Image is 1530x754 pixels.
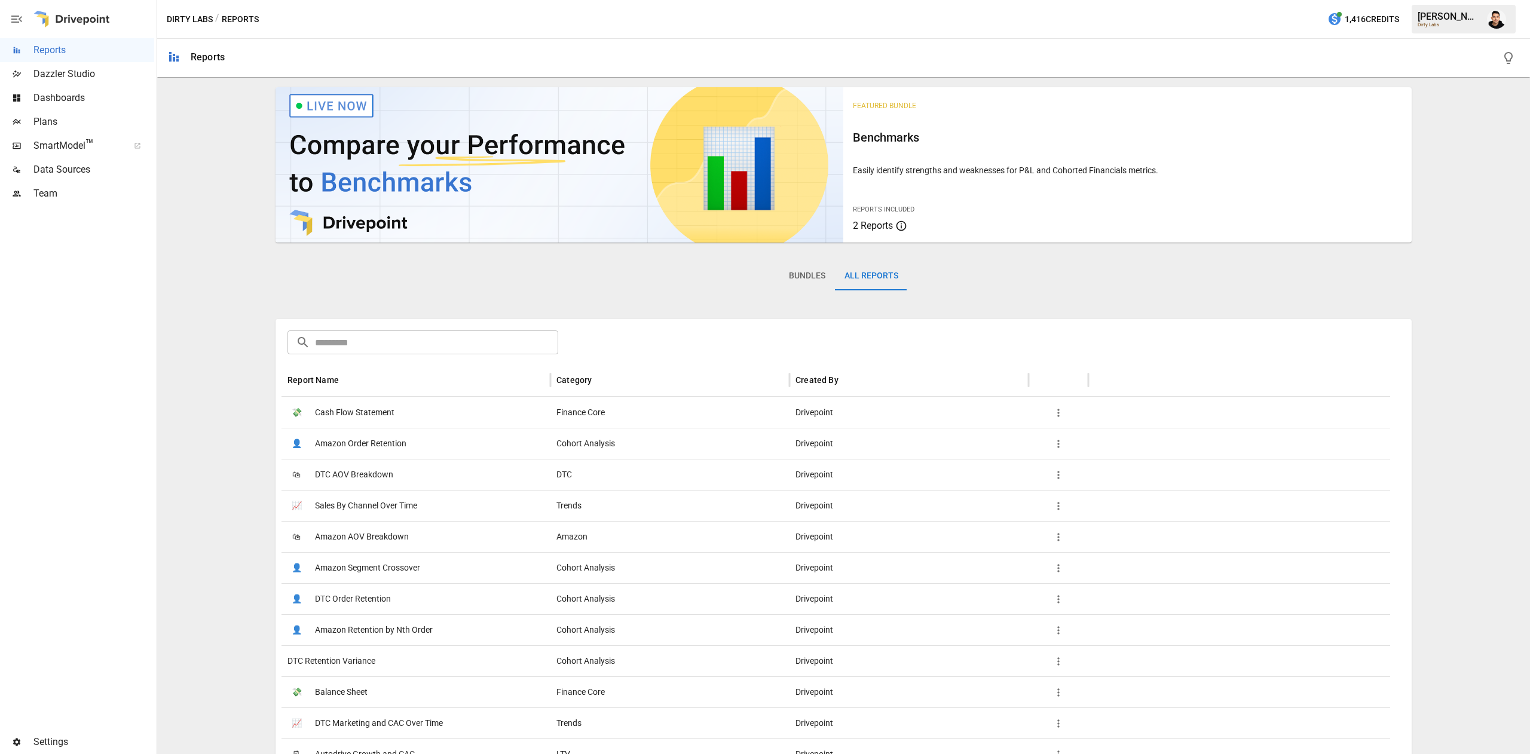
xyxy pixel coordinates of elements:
[315,522,409,552] span: Amazon AOV Breakdown
[315,677,368,707] span: Balance Sheet
[33,91,154,105] span: Dashboards
[287,559,305,577] span: 👤
[287,497,305,515] span: 📈
[853,220,893,231] span: 2 Reports
[287,590,305,608] span: 👤
[315,397,394,428] span: Cash Flow Statement
[287,715,305,732] span: 📈
[550,552,790,583] div: Cohort Analysis
[790,521,1029,552] div: Drivepoint
[33,115,154,129] span: Plans
[167,12,213,27] button: Dirty Labs
[33,735,154,749] span: Settings
[287,683,305,701] span: 💸
[315,584,391,614] span: DTC Order Retention
[1345,12,1399,27] span: 1,416 Credits
[853,206,914,213] span: Reports Included
[287,435,305,453] span: 👤
[790,459,1029,490] div: Drivepoint
[1480,2,1513,36] button: Francisco Sanchez
[593,372,610,388] button: Sort
[315,615,433,645] span: Amazon Retention by Nth Order
[191,51,225,63] div: Reports
[33,186,154,201] span: Team
[853,164,1402,176] p: Easily identify strengths and weaknesses for P&L and Cohorted Financials metrics.
[315,553,420,583] span: Amazon Segment Crossover
[33,163,154,177] span: Data Sources
[1418,22,1480,27] div: Dirty Labs
[840,372,856,388] button: Sort
[550,707,790,738] div: Trends
[550,521,790,552] div: Amazon
[287,528,305,546] span: 🛍
[853,128,1402,147] h6: Benchmarks
[287,621,305,639] span: 👤
[315,708,443,738] span: DTC Marketing and CAC Over Time
[215,12,219,27] div: /
[550,490,790,521] div: Trends
[287,375,339,385] div: Report Name
[835,262,908,290] button: All Reports
[790,428,1029,459] div: Drivepoint
[550,614,790,645] div: Cohort Analysis
[1487,10,1506,29] img: Francisco Sanchez
[779,262,835,290] button: Bundles
[795,375,839,385] div: Created By
[556,375,592,385] div: Category
[550,459,790,490] div: DTC
[790,614,1029,645] div: Drivepoint
[1323,8,1404,30] button: 1,416Credits
[550,397,790,428] div: Finance Core
[790,397,1029,428] div: Drivepoint
[340,372,357,388] button: Sort
[790,490,1029,521] div: Drivepoint
[85,137,94,152] span: ™
[790,707,1029,738] div: Drivepoint
[287,466,305,484] span: 🛍
[853,102,916,110] span: Featured Bundle
[790,645,1029,676] div: Drivepoint
[790,552,1029,583] div: Drivepoint
[287,404,305,422] span: 💸
[33,67,154,81] span: Dazzler Studio
[550,645,790,676] div: Cohort Analysis
[790,583,1029,614] div: Drivepoint
[550,676,790,707] div: Finance Core
[550,428,790,459] div: Cohort Analysis
[33,139,121,153] span: SmartModel
[287,646,375,676] span: DTC Retention Variance
[315,491,417,521] span: Sales By Channel Over Time
[790,676,1029,707] div: Drivepoint
[315,459,393,490] span: DTC AOV Breakdown
[1418,11,1480,22] div: [PERSON_NAME]
[315,428,406,459] span: Amazon Order Retention
[550,583,790,614] div: Cohort Analysis
[33,43,154,57] span: Reports
[276,87,843,243] img: video thumbnail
